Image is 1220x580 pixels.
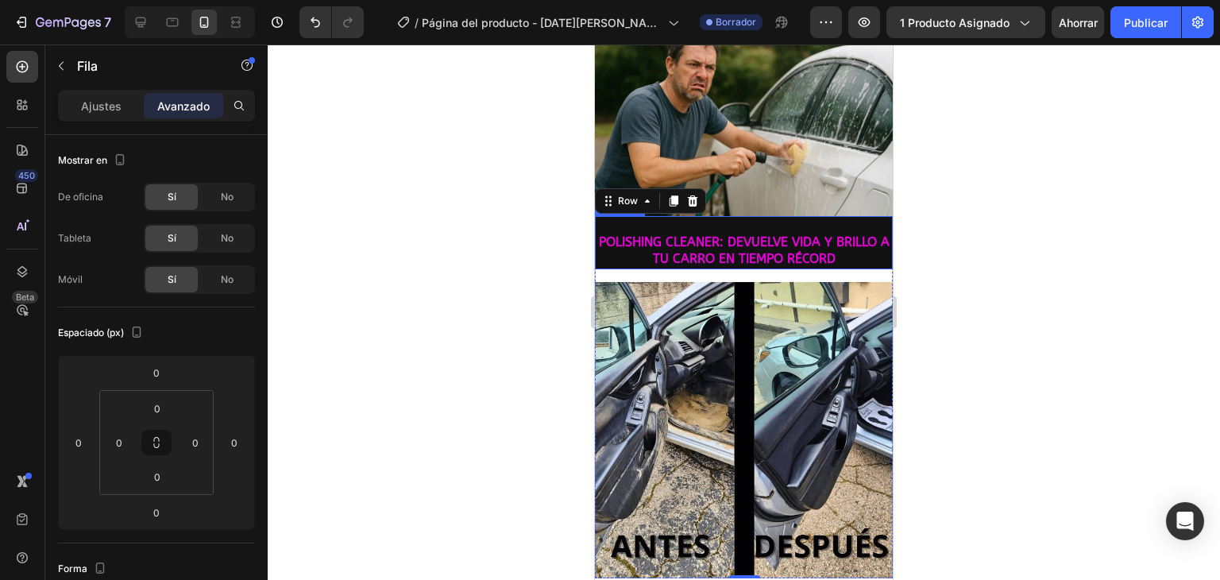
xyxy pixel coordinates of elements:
font: Página del producto - [DATE][PERSON_NAME] 17:25:09 [422,16,657,46]
font: Forma [58,563,87,574]
font: Tableta [58,232,91,244]
input: 0 [141,361,172,385]
font: Sí [168,273,176,285]
p: Fila [77,56,212,75]
font: Ajustes [81,99,122,113]
input: 0 [67,431,91,454]
input: 0 píxeles [141,465,173,489]
font: / [415,16,419,29]
font: Sí [168,191,176,203]
font: No [221,191,234,203]
font: 450 [18,170,35,181]
div: Abrir Intercom Messenger [1166,502,1204,540]
font: 7 [104,14,111,30]
iframe: Área de diseño [595,44,893,580]
font: No [221,273,234,285]
font: Móvil [58,273,83,285]
font: Avanzado [157,99,210,113]
font: No [221,232,234,244]
div: Deshacer/Rehacer [299,6,364,38]
font: 1 producto asignado [900,16,1010,29]
input: 0 píxeles [107,431,131,454]
button: Ahorrar [1052,6,1104,38]
font: Ahorrar [1059,16,1098,29]
font: De oficina [58,191,103,203]
input: 0 [141,501,172,524]
font: Sí [168,232,176,244]
button: 7 [6,6,118,38]
font: Beta [16,292,34,303]
button: 1 producto asignado [886,6,1045,38]
font: Espaciado (px) [58,327,124,338]
input: 0 [222,431,246,454]
button: Publicar [1110,6,1181,38]
input: 0 píxeles [141,396,173,420]
font: Fila [77,58,98,74]
input: 0 píxeles [183,431,207,454]
font: Mostrar en [58,154,107,166]
font: Borrador [716,16,756,28]
font: Publicar [1124,16,1168,29]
